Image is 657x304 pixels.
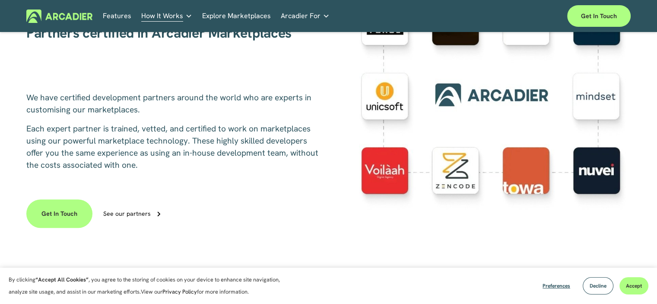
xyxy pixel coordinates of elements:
span: We have certified development partners around the world who are experts in customising our market... [26,92,314,115]
span: Decline [590,282,606,289]
img: Arcadier [26,10,92,23]
a: See our partners [103,208,196,219]
span: Partners certified in Arcadier Marketplaces [26,24,292,42]
a: Privacy Policy [162,288,197,295]
span: Preferences [543,282,570,289]
span: How It Works [141,10,183,22]
span: Arcadier For [281,10,321,22]
button: Preferences [536,277,577,294]
a: folder dropdown [141,10,192,23]
strong: “Accept All Cookies” [35,276,89,283]
a: Get in touch [26,199,92,228]
a: Get in touch [567,5,631,27]
button: Accept [619,277,648,294]
p: By clicking , you agree to the storing of cookies on your device to enhance site navigation, anal... [9,274,289,298]
span: Accept [626,282,642,289]
button: Decline [583,277,613,294]
span: Each expert partner is trained, vetted, and certified to work on marketplaces using our powerful ... [26,123,321,170]
div: See our partners [103,211,150,217]
a: Explore Marketplaces [202,10,271,23]
a: folder dropdown [281,10,330,23]
a: Features [103,10,131,23]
